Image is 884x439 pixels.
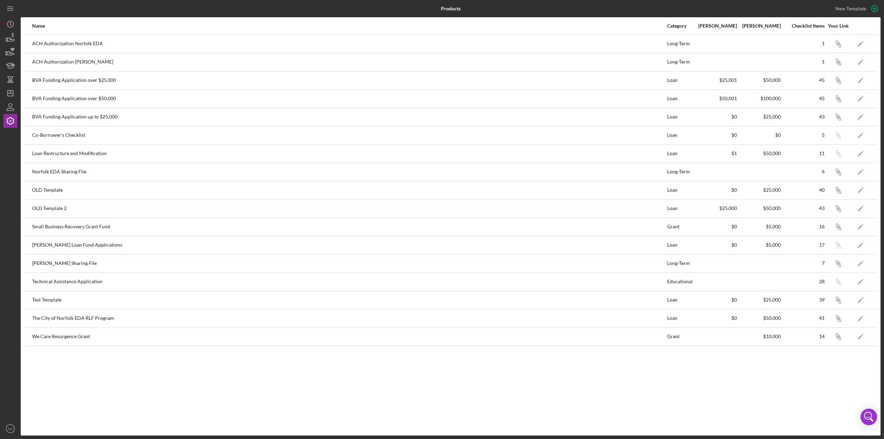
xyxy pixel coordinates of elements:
div: $50,001 [694,96,737,101]
div: Norfolk EDA Sharing File [32,163,666,181]
div: $100,000 [738,96,781,101]
div: 14 [781,334,825,339]
div: Loan Restructure and Modification [32,145,666,162]
div: Category [667,23,693,29]
div: $50,000 [738,315,781,321]
div: $10,000 [738,334,781,339]
div: Loan [667,310,693,327]
div: OLD Template 2 [32,200,666,217]
div: 17 [781,242,825,248]
div: $0 [738,132,781,138]
div: $50,000 [738,77,781,83]
div: Long-Term [667,163,693,181]
div: $25,001 [694,77,737,83]
div: [PERSON_NAME] Sharing File [32,255,666,272]
div: $0 [694,132,737,138]
button: New Template [831,3,881,14]
div: $0 [694,242,737,248]
div: BVA Funding Application up to $25,000 [32,108,666,126]
div: 1 [781,59,825,65]
div: [PERSON_NAME] Loan Fund Applications [32,237,666,254]
div: Your Link [825,23,851,29]
div: Loan [667,292,693,309]
div: The City of Norfolk EDA RLF Program [32,310,666,327]
div: 6 [781,169,825,174]
div: ACH Authorization Norfolk EDA [32,35,666,53]
div: Loan [667,72,693,89]
div: 11 [781,151,825,156]
div: OLD Template [32,182,666,199]
div: New Template [835,3,866,14]
div: 41 [781,315,825,321]
div: [PERSON_NAME] [738,23,781,29]
div: $5,000 [738,242,781,248]
div: BVA Funding Application over $50,000 [32,90,666,107]
div: $0 [694,187,737,193]
div: Long-Term [667,54,693,71]
div: Grant [667,328,693,345]
button: MJ [3,422,17,436]
div: 1 [781,41,825,46]
div: 16 [781,224,825,229]
div: Educational [667,273,693,290]
div: 39 [781,297,825,303]
div: $25,000 [738,114,781,120]
div: Loan [667,237,693,254]
div: Grant [667,218,693,236]
div: 45 [781,96,825,101]
div: $25,000 [738,187,781,193]
div: We Care Resurgence Grant [32,328,666,345]
div: Open Intercom Messenger [861,409,877,425]
div: [PERSON_NAME] [694,23,737,29]
div: Name [32,23,666,29]
text: MJ [8,427,13,431]
div: 43 [781,114,825,120]
div: BVA Funding Application over $25,000 [32,72,666,89]
div: Loan [667,108,693,126]
div: 5 [781,132,825,138]
div: $0 [694,315,737,321]
div: Loan [667,200,693,217]
div: $50,000 [738,206,781,211]
div: Loan [667,145,693,162]
div: Co-Borrower's Checklist [32,127,666,144]
div: ACH Authorization [PERSON_NAME] [32,54,666,71]
div: Long-Term [667,35,693,53]
div: Long-Term [667,255,693,272]
div: Small Business Recovery Grant Fund [32,218,666,236]
div: 40 [781,187,825,193]
div: $0 [694,297,737,303]
div: Checklist Items [781,23,825,29]
div: 43 [781,206,825,211]
div: 7 [781,260,825,266]
div: Loan [667,182,693,199]
div: $5,000 [738,224,781,229]
div: $50,000 [738,151,781,156]
div: $0 [694,224,737,229]
div: Technical Assistance Application [32,273,666,290]
div: Loan [667,90,693,107]
div: $0 [694,114,737,120]
div: $25,000 [738,297,781,303]
div: Test Template [32,292,666,309]
div: 28 [781,279,825,284]
b: Products [441,6,461,11]
div: $25,000 [694,206,737,211]
div: Loan [667,127,693,144]
div: $1 [694,151,737,156]
div: 45 [781,77,825,83]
